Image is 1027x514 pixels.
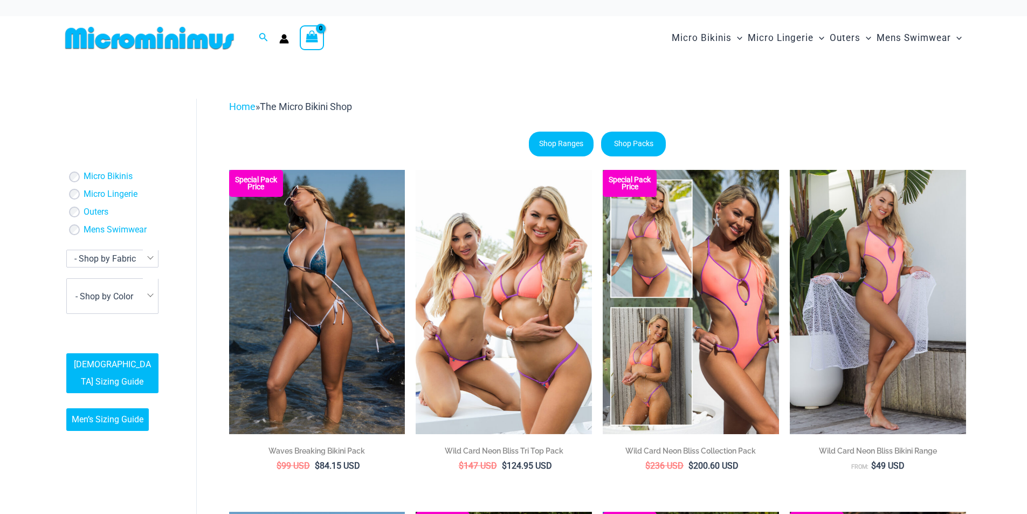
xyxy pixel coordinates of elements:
bdi: 236 USD [645,461,684,471]
span: $ [688,461,693,471]
a: Mens SwimwearMenu ToggleMenu Toggle [874,22,964,54]
span: $ [645,461,650,471]
img: Wild Card Neon Bliss Tri Top Pack [416,170,592,434]
span: $ [459,461,464,471]
span: $ [315,461,320,471]
span: The Micro Bikini Shop [260,101,352,112]
a: View Shopping Cart, empty [300,25,325,50]
h2: Wild Card Neon Bliss Bikini Range [790,446,966,456]
span: - Shop by Color [75,291,133,301]
a: Shop Packs [601,132,666,156]
nav: Site Navigation [667,20,967,56]
span: Micro Bikinis [672,24,732,52]
a: Wild Card Neon Bliss 312 Top 01Wild Card Neon Bliss 819 One Piece St Martin 5996 Sarong 04Wild Ca... [790,170,966,434]
a: Waves Breaking Bikini Pack [229,446,405,460]
a: OutersMenu ToggleMenu Toggle [827,22,874,54]
span: - Shop by Fabric [67,250,158,267]
span: » [229,101,352,112]
a: Men’s Sizing Guide [66,408,149,431]
a: Waves Breaking Ocean 312 Top 456 Bottom 08 Waves Breaking Ocean 312 Top 456 Bottom 04Waves Breaki... [229,170,405,434]
bdi: 99 USD [277,461,310,471]
b: Special Pack Price [229,176,283,190]
a: Search icon link [259,31,268,45]
span: Micro Lingerie [748,24,814,52]
a: Mens Swimwear [84,224,147,236]
a: Collection Pack (7) Collection Pack B (1)Collection Pack B (1) [603,170,779,434]
bdi: 49 USD [871,461,905,471]
bdi: 124.95 USD [502,461,552,471]
bdi: 84.15 USD [315,461,360,471]
span: $ [871,461,876,471]
a: Wild Card Neon Bliss Bikini Range [790,446,966,460]
bdi: 147 USD [459,461,497,471]
span: Menu Toggle [732,24,742,52]
a: Account icon link [279,34,289,44]
h2: Waves Breaking Bikini Pack [229,446,405,456]
img: MM SHOP LOGO FLAT [61,26,238,50]
span: Menu Toggle [860,24,871,52]
h2: Wild Card Neon Bliss Collection Pack [603,446,779,456]
b: Special Pack Price [603,176,657,190]
a: [DEMOGRAPHIC_DATA] Sizing Guide [66,353,158,393]
a: Wild Card Neon Bliss Tri Top PackWild Card Neon Bliss Tri Top Pack BWild Card Neon Bliss Tri Top ... [416,170,592,434]
a: Shop Ranges [529,132,594,156]
span: From: [851,463,869,470]
span: Mens Swimwear [877,24,951,52]
a: Micro Bikinis [84,171,133,182]
span: $ [277,461,281,471]
span: - Shop by Fabric [74,253,136,264]
bdi: 200.60 USD [688,461,739,471]
span: - Shop by Color [67,279,158,313]
a: Micro Lingerie [84,189,137,200]
span: $ [502,461,507,471]
img: Collection Pack (7) [603,170,779,434]
a: Micro BikinisMenu ToggleMenu Toggle [669,22,745,54]
span: - Shop by Color [66,278,158,314]
span: Menu Toggle [951,24,962,52]
img: Wild Card Neon Bliss 312 Top 01 [790,170,966,434]
a: Micro LingerieMenu ToggleMenu Toggle [745,22,827,54]
a: Outers [84,207,108,218]
span: - Shop by Fabric [66,250,158,268]
a: Wild Card Neon Bliss Collection Pack [603,446,779,460]
span: Outers [830,24,860,52]
h2: Wild Card Neon Bliss Tri Top Pack [416,446,592,456]
a: Home [229,101,256,112]
img: Waves Breaking Ocean 312 Top 456 Bottom 08 [229,170,405,434]
a: Wild Card Neon Bliss Tri Top Pack [416,446,592,460]
span: Menu Toggle [814,24,824,52]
